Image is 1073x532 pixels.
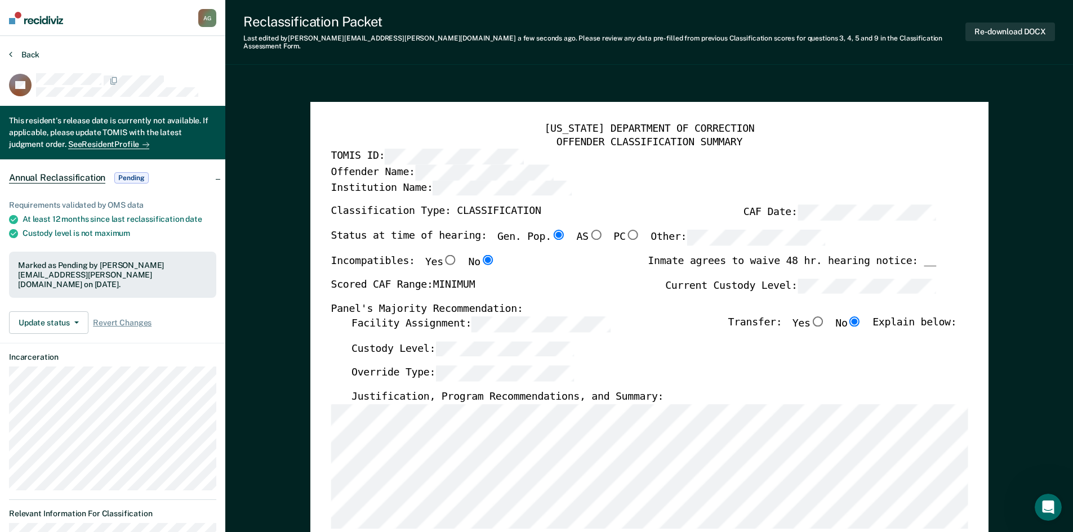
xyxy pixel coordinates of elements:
label: AS [576,230,603,245]
label: PC [613,230,640,245]
input: Yes [810,316,825,326]
input: Facility Assignment: [471,316,610,332]
label: Offender Name: [331,164,554,180]
label: Facility Assignment: [351,316,609,332]
span: maximum [95,229,130,238]
div: [US_STATE] DEPARTMENT OF CORRECTION [331,122,968,136]
div: Inmate agrees to waive 48 hr. hearing notice: __ [648,254,936,278]
div: Reclassification Packet [243,14,965,30]
label: No [468,254,495,269]
div: Panel's Majority Recommendation: [331,303,936,316]
div: Last edited by [PERSON_NAME][EMAIL_ADDRESS][PERSON_NAME][DOMAIN_NAME] . Please review any data pr... [243,34,965,51]
label: Other: [651,230,825,245]
div: OFFENDER CLASSIFICATION SUMMARY [331,136,968,149]
input: Institution Name: [433,180,571,196]
label: Override Type: [351,365,574,381]
label: Classification Type: CLASSIFICATION [331,205,541,221]
div: Marked as Pending by [PERSON_NAME][EMAIL_ADDRESS][PERSON_NAME][DOMAIN_NAME] on [DATE]. [18,261,207,289]
input: CAF Date: [797,205,936,221]
div: At least 12 months since last reclassification [23,214,216,224]
input: No [480,254,495,265]
label: Current Custody Level: [665,278,936,294]
span: Revert Changes [93,318,152,328]
label: Yes [425,254,457,269]
input: Current Custody Level: [797,278,936,294]
div: Transfer: Explain below: [728,316,956,341]
button: Back [9,50,39,60]
input: AS [588,230,603,240]
span: Annual Reclassification [9,172,105,184]
label: Yes [792,316,825,332]
label: No [835,316,862,332]
button: Update status [9,311,88,334]
div: A G [198,9,216,27]
iframe: Intercom live chat [1035,494,1062,521]
div: Custody level is not [23,229,216,238]
span: date [185,214,202,223]
label: TOMIS ID: [331,149,523,164]
a: SeeResidentProfile [68,140,149,149]
div: Status at time of hearing: [331,230,825,254]
input: Yes [443,254,457,265]
input: No [847,316,862,326]
input: TOMIS ID: [385,149,523,164]
input: Offender Name: [415,164,553,180]
input: Custody Level: [435,341,574,356]
label: Scored CAF Range: MINIMUM [331,278,475,294]
label: Justification, Program Recommendations, and Summary: [351,390,663,404]
dt: Relevant Information For Classification [9,509,216,518]
label: Custody Level: [351,341,574,356]
label: Institution Name: [331,180,571,196]
label: Gen. Pop. [497,230,566,245]
input: Other: [687,230,825,245]
input: Gen. Pop. [551,230,566,240]
button: AG [198,9,216,27]
dt: Incarceration [9,352,216,362]
label: CAF Date: [743,205,936,221]
img: Recidiviz [9,12,63,24]
input: Override Type: [435,365,574,381]
div: Requirements validated by OMS data [9,200,216,210]
span: a few seconds ago [518,34,576,42]
button: Re-download DOCX [965,23,1055,41]
span: Pending [114,172,148,184]
div: Incompatibles: [331,254,495,278]
input: PC [625,230,640,240]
